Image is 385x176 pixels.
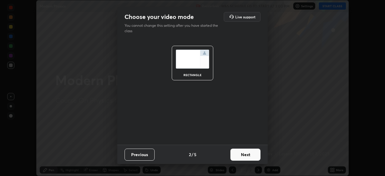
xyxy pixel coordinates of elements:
[180,73,205,76] div: rectangle
[194,151,196,158] h4: 5
[230,149,260,161] button: Next
[125,13,194,21] h2: Choose your video mode
[176,50,209,69] img: normalScreenIcon.ae25ed63.svg
[235,15,255,19] h5: Live support
[125,23,222,34] p: You cannot change this setting after you have started the class
[192,151,193,158] h4: /
[125,149,155,161] button: Previous
[189,151,191,158] h4: 2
